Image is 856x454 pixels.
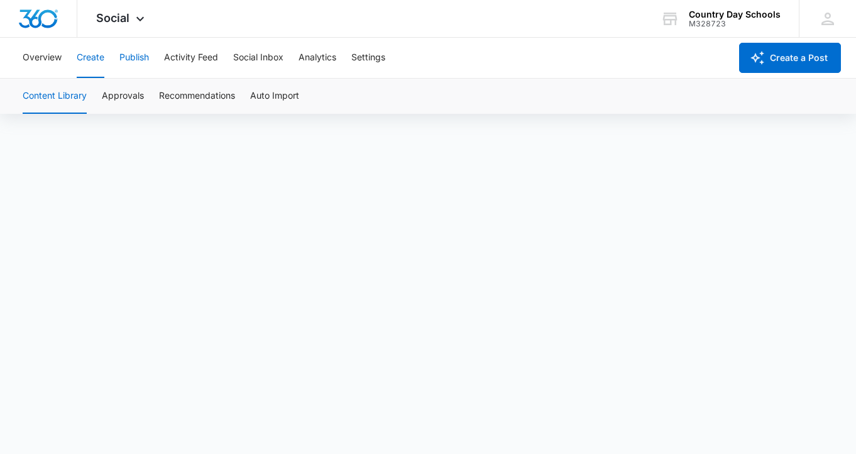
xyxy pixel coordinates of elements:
button: Recommendations [159,79,235,114]
button: Auto Import [250,79,299,114]
button: Settings [351,38,385,78]
button: Publish [119,38,149,78]
button: Content Library [23,79,87,114]
span: Social [96,11,129,25]
button: Create [77,38,104,78]
button: Social Inbox [233,38,283,78]
button: Analytics [299,38,336,78]
div: account name [689,9,781,19]
div: account id [689,19,781,28]
button: Create a Post [739,43,841,73]
button: Approvals [102,79,144,114]
button: Overview [23,38,62,78]
button: Activity Feed [164,38,218,78]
